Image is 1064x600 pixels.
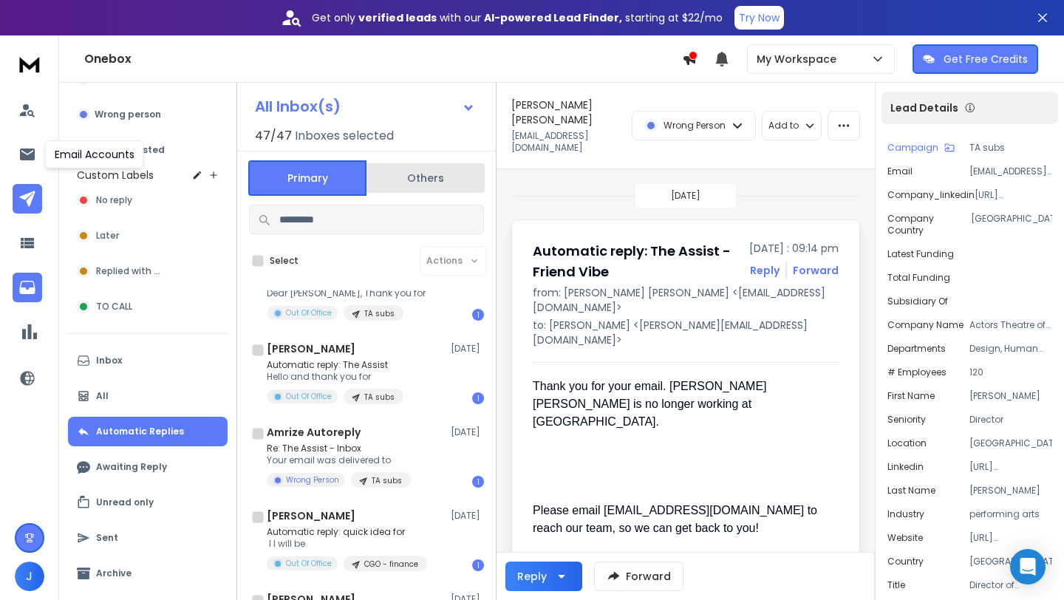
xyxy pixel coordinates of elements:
[887,414,926,426] p: Seniority
[969,485,1052,497] p: [PERSON_NAME]
[969,142,1052,154] p: TA subs
[255,99,341,114] h1: All Inbox(s)
[68,135,228,165] button: Not Interested
[505,562,582,591] button: Reply
[267,454,411,466] p: Your email was delivered to
[248,160,366,196] button: Primary
[15,562,44,591] span: J
[887,508,924,520] p: industry
[533,380,770,428] span: Thank you for your email. [PERSON_NAME] [PERSON_NAME] is no longer working at [GEOGRAPHIC_DATA].
[96,390,109,402] p: All
[96,301,132,313] span: TO CALL
[533,241,740,282] h1: Automatic reply: The Assist - Friend Vibe
[969,508,1052,520] p: performing arts
[286,307,332,318] p: Out Of Office
[451,426,484,438] p: [DATE]
[887,485,935,497] p: Last Name
[472,392,484,404] div: 1
[68,417,228,446] button: Automatic Replies
[887,272,950,284] p: Total Funding
[15,50,44,78] img: logo
[286,391,332,402] p: Out Of Office
[969,532,1052,544] p: [URL][DOMAIN_NAME]
[671,190,700,202] p: [DATE]
[267,425,361,440] h1: Amrize Autoreply
[944,52,1028,67] p: Get Free Credits
[267,526,427,538] p: Automatic reply: quick idea for
[96,461,167,473] p: Awaiting Reply
[267,538,427,550] p: I I will be
[96,426,184,437] p: Automatic Replies
[1010,549,1046,584] div: Open Intercom Messenger
[364,559,418,570] p: CGO - finance
[757,52,842,67] p: My Workspace
[366,162,485,194] button: Others
[267,287,426,299] p: Dear [PERSON_NAME], Thank you for
[96,265,163,277] span: Replied with PP
[68,346,228,375] button: Inbox
[887,142,955,154] button: Campaign
[969,367,1052,378] p: 120
[84,50,682,68] h1: Onebox
[517,569,547,584] div: Reply
[364,392,395,403] p: TA subs
[358,10,437,25] strong: verified leads
[372,475,402,486] p: TA subs
[45,140,144,168] div: Email Accounts
[295,127,394,145] h3: Inboxes selected
[451,343,484,355] p: [DATE]
[68,100,228,129] button: Wrong person
[768,120,799,132] p: Add to
[887,142,938,154] p: Campaign
[77,168,154,183] h3: Custom Labels
[286,474,339,485] p: Wrong Person
[887,189,975,201] p: company_linkedin
[267,508,355,523] h1: [PERSON_NAME]
[286,558,332,569] p: Out Of Office
[472,476,484,488] div: 1
[969,414,1052,426] p: Director
[890,100,958,115] p: Lead Details
[969,556,1052,567] p: [GEOGRAPHIC_DATA]
[739,10,780,25] p: Try Now
[750,263,780,278] button: Reply
[243,92,487,121] button: All Inbox(s)
[887,166,913,177] p: Email
[969,343,1052,355] p: Design, Human Resources
[68,523,228,553] button: Sent
[887,461,924,473] p: linkedin
[96,497,154,508] p: Unread only
[451,510,484,522] p: [DATE]
[96,532,118,544] p: Sent
[96,194,132,206] span: No reply
[969,166,1052,177] p: [EMAIL_ADDRESS][DOMAIN_NAME]
[267,341,355,356] h1: [PERSON_NAME]
[887,343,946,355] p: Departments
[472,559,484,571] div: 1
[68,452,228,482] button: Awaiting Reply
[533,285,839,315] p: from: [PERSON_NAME] [PERSON_NAME] <[EMAIL_ADDRESS][DOMAIN_NAME]>
[364,308,395,319] p: TA subs
[887,296,948,307] p: Subsidiary of
[68,256,228,286] button: Replied with PP
[96,230,119,242] span: Later
[270,255,299,267] label: Select
[472,309,484,321] div: 1
[969,437,1052,449] p: [GEOGRAPHIC_DATA]
[975,189,1052,201] p: [URL][DOMAIN_NAME]
[969,390,1052,402] p: [PERSON_NAME]
[887,579,905,591] p: title
[664,120,726,132] p: Wrong Person
[255,127,292,145] span: 47 / 47
[793,263,839,278] div: Forward
[511,130,623,154] p: [EMAIL_ADDRESS][DOMAIN_NAME]
[887,213,971,236] p: Company Country
[887,390,935,402] p: First Name
[68,292,228,321] button: TO CALL
[68,185,228,215] button: No reply
[533,504,820,534] span: Please email [EMAIL_ADDRESS][DOMAIN_NAME] to reach our team, so we can get back to you!
[594,562,683,591] button: Forward
[68,488,228,517] button: Unread only
[511,98,623,127] h1: [PERSON_NAME] [PERSON_NAME]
